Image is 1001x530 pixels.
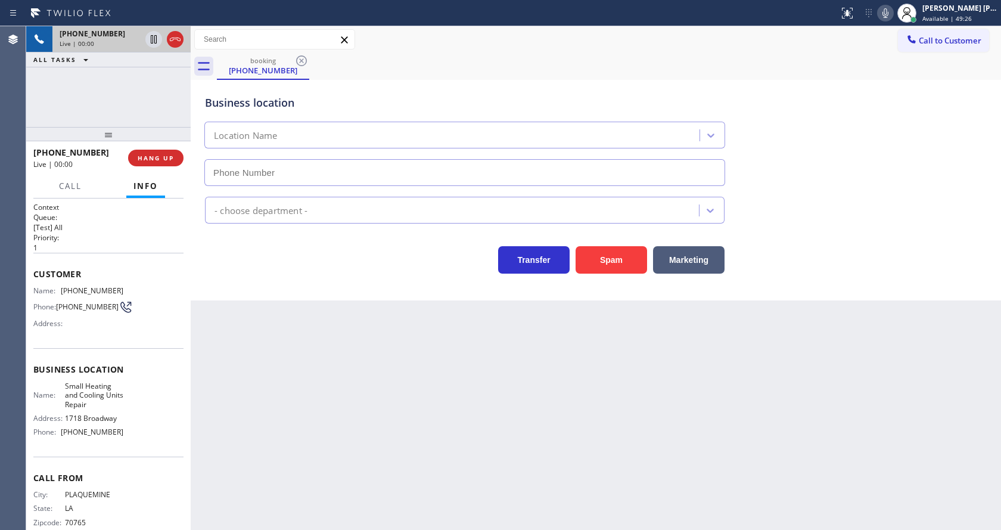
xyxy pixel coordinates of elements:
button: Mute [877,5,894,21]
span: Business location [33,364,184,375]
span: [PHONE_NUMBER] [61,427,123,436]
span: [PHONE_NUMBER] [56,302,119,311]
button: Info [126,175,165,198]
span: Zipcode: [33,518,65,527]
span: [PHONE_NUMBER] [61,286,123,295]
span: Phone: [33,427,61,436]
div: (225) 385-2333 [218,53,308,79]
span: Info [133,181,158,191]
span: City: [33,490,65,499]
div: [PERSON_NAME] [PERSON_NAME] [922,3,997,13]
button: Transfer [498,246,570,274]
div: booking [218,56,308,65]
div: Location Name [214,129,278,142]
input: Search [195,30,355,49]
p: [Test] All [33,222,184,233]
h2: Queue: [33,212,184,222]
button: Hang up [167,31,184,48]
span: [PHONE_NUMBER] [33,147,109,158]
div: Business location [205,95,725,111]
button: Call [52,175,89,198]
span: Available | 49:26 [922,14,972,23]
span: Live | 00:00 [33,159,73,169]
span: Name: [33,390,65,399]
button: Call to Customer [898,29,989,52]
input: Phone Number [204,159,725,186]
button: ALL TASKS [26,52,100,67]
span: HANG UP [138,154,174,162]
span: [PHONE_NUMBER] [60,29,125,39]
span: Phone: [33,302,56,311]
p: 1 [33,243,184,253]
span: Call From [33,472,184,483]
button: Marketing [653,246,725,274]
div: - choose department - [214,203,307,217]
span: Customer [33,268,184,280]
button: Spam [576,246,647,274]
span: Name: [33,286,61,295]
span: 70765 [65,518,124,527]
h2: Priority: [33,233,184,243]
span: ALL TASKS [33,55,76,64]
span: Call to Customer [919,35,981,46]
span: State: [33,504,65,513]
span: Address: [33,414,65,423]
button: Hold Customer [145,31,162,48]
h1: Context [33,202,184,212]
button: HANG UP [128,150,184,166]
span: PLAQUEMINE [65,490,124,499]
span: 1718 Broadway [65,414,124,423]
span: Address: [33,319,65,328]
span: LA [65,504,124,513]
span: Small Heating and Cooling Units Repair [65,382,124,409]
div: [PHONE_NUMBER] [218,65,308,76]
span: Call [59,181,82,191]
span: Live | 00:00 [60,39,94,48]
